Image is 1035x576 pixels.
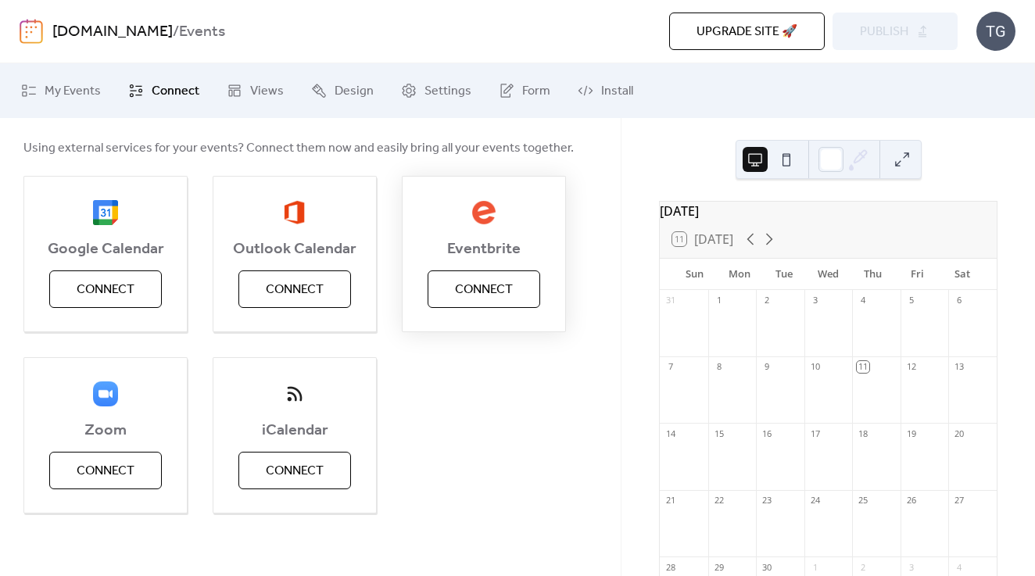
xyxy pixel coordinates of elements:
div: 21 [664,495,676,506]
div: 30 [761,561,772,573]
div: 3 [905,561,917,573]
a: Form [487,70,562,112]
div: 28 [664,561,676,573]
div: Mon [717,259,761,290]
span: Connect [266,462,324,481]
span: iCalendar [213,421,376,440]
div: 13 [953,361,965,373]
a: Install [566,70,645,112]
div: 3 [809,295,821,306]
button: Connect [238,270,351,308]
div: 20 [953,428,965,439]
div: 10 [809,361,821,373]
div: 8 [713,361,725,373]
button: Upgrade site 🚀 [669,13,825,50]
div: 4 [953,561,965,573]
button: Connect [238,452,351,489]
a: Views [215,70,295,112]
div: 5 [905,295,917,306]
div: Wed [806,259,851,290]
img: zoom [93,381,118,406]
div: 4 [857,295,868,306]
button: Connect [49,452,162,489]
button: Connect [428,270,540,308]
img: ical [282,381,307,406]
div: 17 [809,428,821,439]
b: / [173,17,179,47]
div: 11 [857,361,868,373]
div: 12 [905,361,917,373]
b: Events [179,17,225,47]
a: Settings [389,70,483,112]
div: Sat [940,259,984,290]
div: 31 [664,295,676,306]
span: Design [335,82,374,101]
div: TG [976,12,1015,51]
div: 2 [761,295,772,306]
span: Settings [424,82,471,101]
img: eventbrite [471,200,496,225]
button: Connect [49,270,162,308]
div: 24 [809,495,821,506]
span: Connect [77,462,134,481]
span: Connect [77,281,134,299]
a: [DOMAIN_NAME] [52,17,173,47]
div: 7 [664,361,676,373]
div: 14 [664,428,676,439]
span: Connect [152,82,199,101]
span: Google Calendar [24,240,187,259]
span: Eventbrite [403,240,565,259]
a: Design [299,70,385,112]
div: 18 [857,428,868,439]
div: 19 [905,428,917,439]
img: logo [20,19,43,44]
img: outlook [284,200,305,225]
a: My Events [9,70,113,112]
span: Connect [266,281,324,299]
div: Sun [672,259,717,290]
div: 27 [953,495,965,506]
span: Upgrade site 🚀 [697,23,797,41]
a: Connect [116,70,211,112]
div: [DATE] [660,202,997,220]
span: Using external services for your events? Connect them now and easily bring all your events together. [23,139,574,158]
div: 2 [857,561,868,573]
div: Thu [851,259,895,290]
span: My Events [45,82,101,101]
div: 16 [761,428,772,439]
div: 25 [857,495,868,506]
div: 23 [761,495,772,506]
div: 9 [761,361,772,373]
div: Tue [761,259,806,290]
span: Outlook Calendar [213,240,376,259]
div: 1 [809,561,821,573]
div: 22 [713,495,725,506]
span: Connect [455,281,513,299]
span: Form [522,82,550,101]
div: 1 [713,295,725,306]
div: 15 [713,428,725,439]
span: Views [250,82,284,101]
div: 6 [953,295,965,306]
div: Fri [895,259,940,290]
span: Zoom [24,421,187,440]
div: 29 [713,561,725,573]
img: google [93,200,118,225]
span: Install [601,82,633,101]
div: 26 [905,495,917,506]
